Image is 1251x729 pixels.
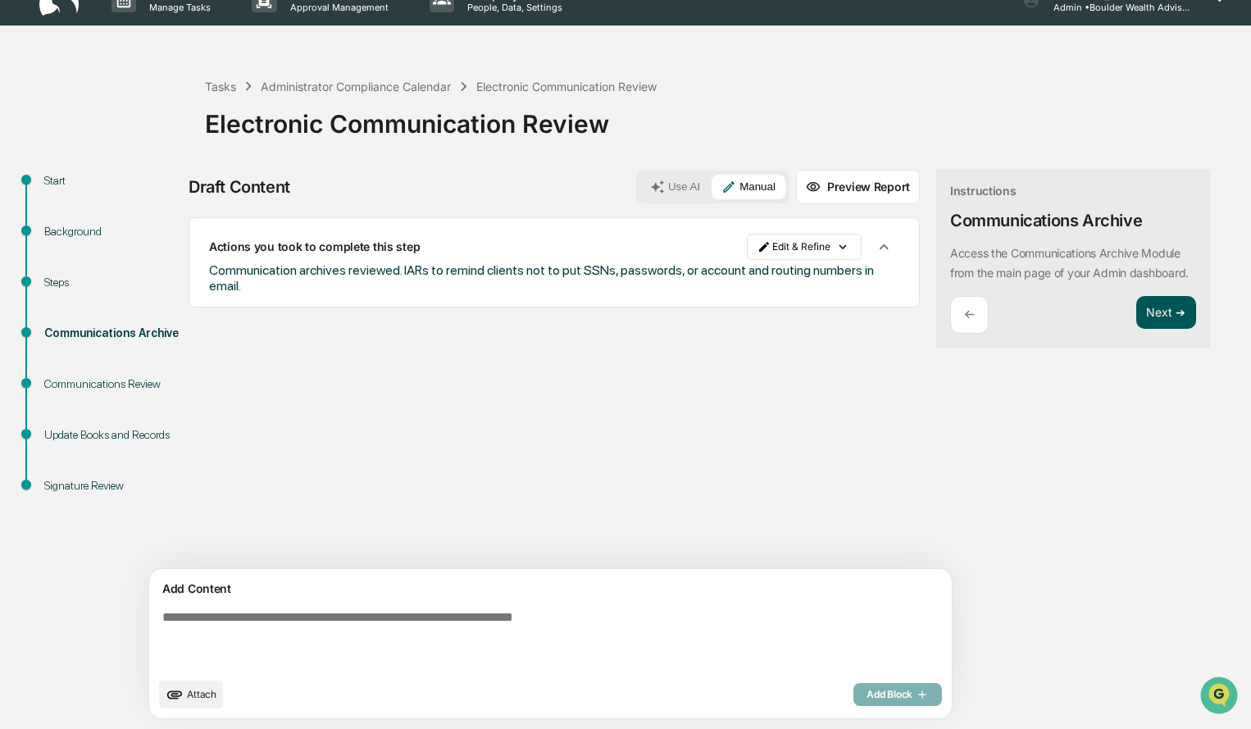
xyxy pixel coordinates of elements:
[44,172,179,189] div: Start
[454,2,571,13] p: People, Data, Settings
[44,477,179,494] div: Signature Review
[112,200,210,230] a: 🗄️Attestations
[44,376,179,393] div: Communications Review
[44,325,179,342] div: Communications Archive
[56,125,269,142] div: Start new chat
[159,579,942,599] div: Add Content
[209,262,874,294] span: Communication archives reviewed. ​IARs to remind clients not to put SSNs, passwords, or account a...
[277,2,397,13] p: Approval Management
[44,223,179,240] div: Background
[119,208,132,221] div: 🗄️
[16,239,30,253] div: 🔎
[56,142,207,155] div: We're available if you need us!
[261,80,451,93] div: Administrator Compliance Calendar
[116,277,198,290] a: Powered byPylon
[1040,2,1193,13] p: Admin • Boulder Wealth Advisors
[640,175,710,199] button: Use AI
[1199,675,1243,719] iframe: Open customer support
[1136,296,1196,330] button: Next ➔
[159,681,223,708] button: upload document
[163,278,198,290] span: Pylon
[209,239,420,253] p: Actions you took to complete this step
[16,34,298,61] p: How can we help?
[189,177,290,197] div: Draft Content
[44,426,179,444] div: Update Books and Records
[476,80,657,93] div: Electronic Communication Review
[187,688,216,700] span: Attach
[135,207,203,223] span: Attestations
[136,2,219,13] p: Manage Tasks
[10,200,112,230] a: 🖐️Preclearance
[950,246,1189,280] p: Access the Communications Archive Module from the main page of your Admin dashboard.
[747,234,862,260] button: Edit & Refine
[10,231,110,261] a: 🔎Data Lookup
[33,207,106,223] span: Preclearance
[33,238,103,254] span: Data Lookup
[796,170,920,204] button: Preview Report
[205,96,1243,139] div: Electronic Communication Review
[16,208,30,221] div: 🖐️
[964,307,975,322] p: ←
[205,80,236,93] div: Tasks
[950,211,1142,230] div: Communications Archive
[279,130,298,150] button: Start new chat
[44,274,179,291] div: Steps
[950,184,1017,198] div: Instructions
[712,175,785,199] button: Manual
[16,125,46,155] img: 1746055101610-c473b297-6a78-478c-a979-82029cc54cd1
